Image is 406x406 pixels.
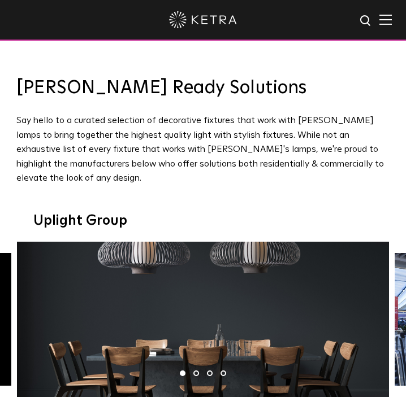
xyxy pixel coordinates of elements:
[33,214,373,228] h4: Uplight Group
[16,113,390,186] div: Say hello to a curated selection of decorative fixtures that work with [PERSON_NAME] lamps to bri...
[359,14,373,28] img: search icon
[379,14,392,25] img: Hamburger%20Nav.svg
[17,242,389,397] img: Uplight_Ketra_Image.jpg
[16,79,390,97] h3: [PERSON_NAME] Ready Solutions
[169,11,237,28] img: ketra-logo-2019-white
